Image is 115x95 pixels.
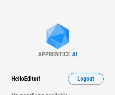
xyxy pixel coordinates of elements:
div: APPRENTICE [38,51,70,58]
button: Logout [68,73,104,85]
div: AI [72,51,77,58]
img: Apprentice AI [43,23,73,51]
span: Logout [77,76,94,82]
div: Hello Editor ! [11,73,40,85]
